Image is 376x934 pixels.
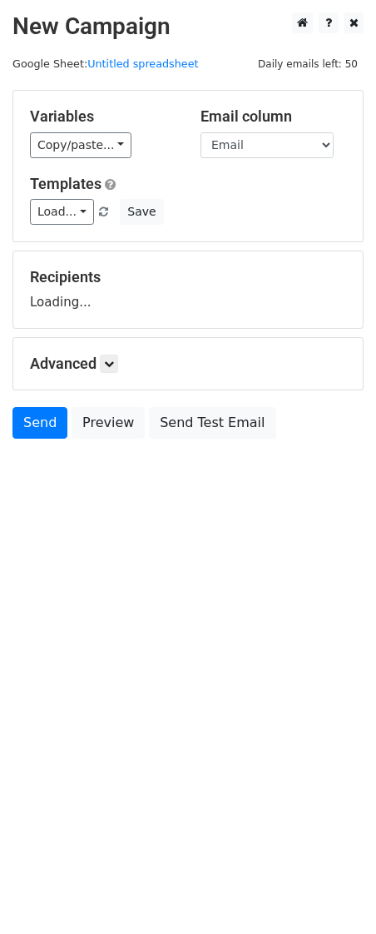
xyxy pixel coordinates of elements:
a: Send Test Email [149,407,275,439]
small: Google Sheet: [12,57,199,70]
h5: Recipients [30,268,346,286]
a: Templates [30,175,101,192]
a: Send [12,407,67,439]
span: Daily emails left: 50 [252,55,364,73]
h5: Variables [30,107,176,126]
h5: Advanced [30,355,346,373]
a: Load... [30,199,94,225]
h2: New Campaign [12,12,364,41]
h5: Email column [200,107,346,126]
a: Copy/paste... [30,132,131,158]
a: Untitled spreadsheet [87,57,198,70]
div: Loading... [30,268,346,311]
a: Preview [72,407,145,439]
button: Save [120,199,163,225]
a: Daily emails left: 50 [252,57,364,70]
